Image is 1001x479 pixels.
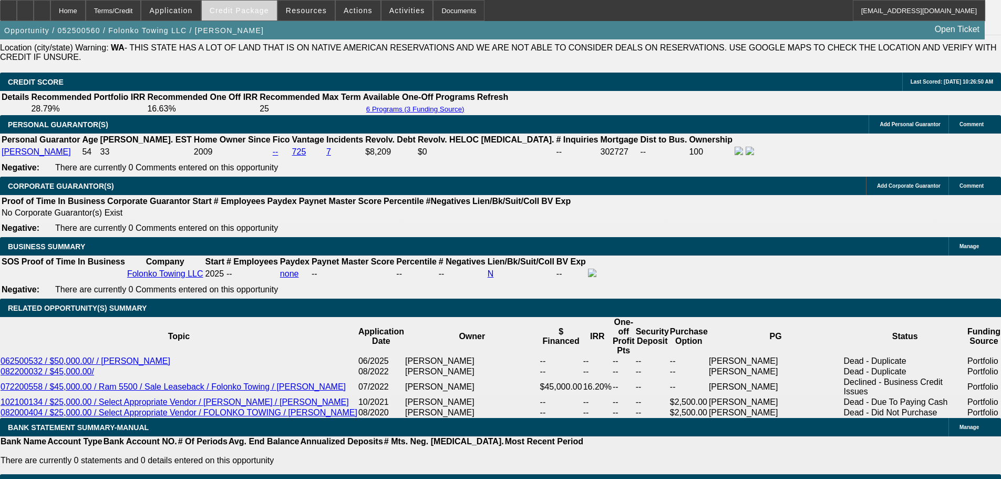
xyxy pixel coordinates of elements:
[280,257,309,266] b: Paydex
[1,356,170,365] a: 062500532 / $50,000.00/ / [PERSON_NAME]
[111,43,125,52] b: WA
[843,397,966,407] td: Dead - Due To Paying Cash
[601,135,638,144] b: Mortgage
[472,197,539,206] b: Lien/Bk/Suit/Coll
[959,121,984,127] span: Comment
[147,104,258,114] td: 16.63%
[640,146,688,158] td: --
[635,407,669,418] td: --
[286,6,327,15] span: Resources
[959,183,984,189] span: Comment
[1,257,20,267] th: SOS
[82,135,98,144] b: Age
[612,317,635,356] th: One-off Profit Pts
[488,257,554,266] b: Lien/Bk/Suit/Coll
[299,197,381,206] b: Paynet Master Score
[1,456,583,465] p: There are currently 0 statements and 0 details entered on this opportunity
[358,407,405,418] td: 08/2020
[967,366,1001,377] td: Portfolio
[418,135,554,144] b: Revolv. HELOC [MEDICAL_DATA].
[280,269,299,278] a: none
[540,407,583,418] td: --
[612,397,635,407] td: --
[326,135,363,144] b: Incidents
[259,104,362,114] td: 25
[228,436,300,447] th: Avg. End Balance
[641,135,687,144] b: Dist to Bus.
[192,197,211,206] b: Start
[259,92,362,103] th: Recommended Max Term
[689,135,732,144] b: Ownership
[100,146,192,158] td: 33
[877,183,941,189] span: Add Corporate Guarantor
[541,197,571,206] b: BV Exp
[612,407,635,418] td: --
[1,367,94,376] a: 082200032 / $45,000.00/
[967,397,1001,407] td: Portfolio
[669,317,708,356] th: Purchase Option
[959,243,979,249] span: Manage
[635,317,669,356] th: Security Deposit
[1,408,357,417] a: 082000404 / $25,000.00 / Select Appropriate Vendor / FOLONKO TOWING / [PERSON_NAME]
[1,398,349,406] a: 102100134 / $25,000.00 / Select Appropriate Vendor / [PERSON_NAME] / [PERSON_NAME]
[405,377,540,397] td: [PERSON_NAME]
[1,208,575,218] td: No Corporate Guarantor(s) Exist
[384,197,424,206] b: Percentile
[967,317,1001,356] th: Funding Source
[708,317,843,356] th: PG
[55,285,278,294] span: There are currently 0 Comments entered on this opportunity
[708,397,843,407] td: [PERSON_NAME]
[226,257,278,266] b: # Employees
[396,269,436,279] div: --
[365,146,416,158] td: $8,209
[735,147,743,155] img: facebook-icon.png
[81,146,98,158] td: 54
[8,423,149,432] span: BANK STATEMENT SUMMARY-MANUAL
[583,397,612,407] td: --
[384,436,504,447] th: # Mts. Neg. [MEDICAL_DATA].
[326,147,331,156] a: 7
[127,269,203,278] a: Folonko Towing LLC
[556,268,586,280] td: --
[540,366,583,377] td: --
[405,356,540,366] td: [PERSON_NAME]
[141,1,200,21] button: Application
[178,436,228,447] th: # Of Periods
[556,257,586,266] b: BV Exp
[635,366,669,377] td: --
[843,317,966,356] th: Status
[688,146,733,158] td: 100
[635,356,669,366] td: --
[669,356,708,366] td: --
[147,92,258,103] th: Recommended One Off IRR
[417,146,555,158] td: $0
[1,92,29,103] th: Details
[358,317,405,356] th: Application Date
[2,147,71,156] a: [PERSON_NAME]
[194,147,213,156] span: 2009
[612,377,635,397] td: --
[931,21,984,38] a: Open Ticket
[556,135,598,144] b: # Inquiries
[583,356,612,366] td: --
[708,377,843,397] td: [PERSON_NAME]
[439,257,486,266] b: # Negatives
[8,78,64,86] span: CREDIT SCORE
[389,6,425,15] span: Activities
[30,92,146,103] th: Recommended Portfolio IRR
[194,135,271,144] b: Home Owner Since
[214,197,265,206] b: # Employees
[959,424,979,430] span: Manage
[300,436,383,447] th: Annualized Deposits
[669,377,708,397] td: --
[708,366,843,377] td: [PERSON_NAME]
[205,268,225,280] td: 2025
[2,163,39,172] b: Negative:
[540,317,583,356] th: $ Financed
[2,223,39,232] b: Negative:
[267,197,297,206] b: Paydex
[8,242,85,251] span: BUSINESS SUMMARY
[843,366,966,377] td: Dead - Duplicate
[669,397,708,407] td: $2,500.00
[583,366,612,377] td: --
